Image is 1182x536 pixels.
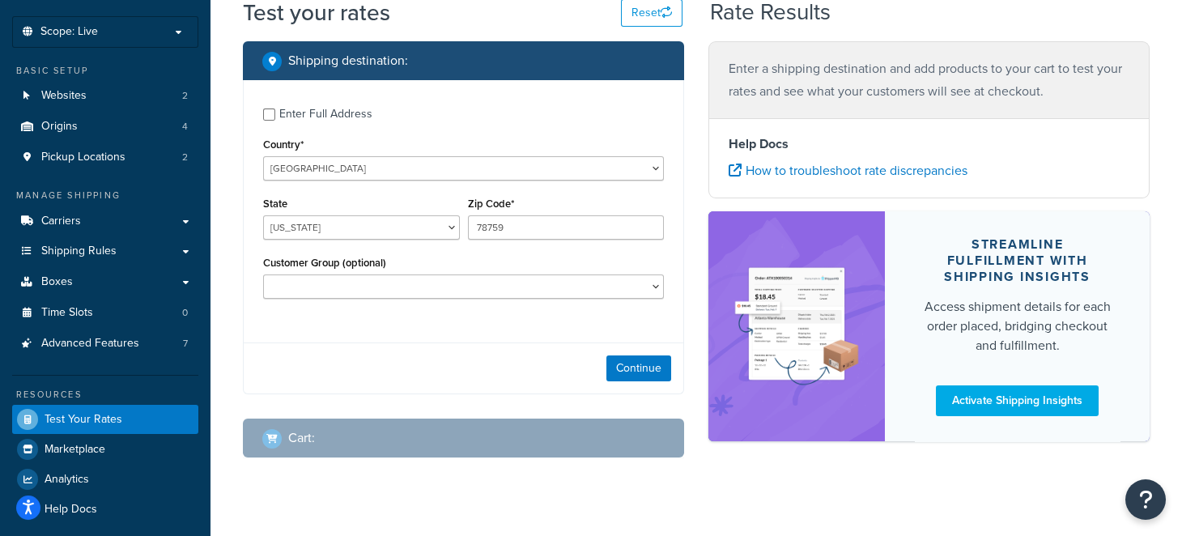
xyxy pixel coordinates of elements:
[729,161,967,180] a: How to troubleshoot rate discrepancies
[12,298,198,328] li: Time Slots
[12,405,198,434] a: Test Your Rates
[41,275,73,289] span: Boxes
[41,215,81,228] span: Carriers
[41,306,93,320] span: Time Slots
[733,236,861,416] img: feature-image-si-e24932ea9b9fcd0ff835db86be1ff8d589347e8876e1638d903ea230a36726be.png
[1125,479,1166,520] button: Open Resource Center
[182,89,188,103] span: 2
[263,257,386,269] label: Customer Group (optional)
[924,236,1111,285] div: Streamline Fulfillment with Shipping Insights
[12,388,198,402] div: Resources
[263,138,304,151] label: Country*
[12,189,198,202] div: Manage Shipping
[288,431,315,445] h2: Cart :
[263,198,287,210] label: State
[45,443,105,457] span: Marketplace
[182,120,188,134] span: 4
[288,53,408,68] h2: Shipping destination :
[12,329,198,359] li: Advanced Features
[41,151,125,164] span: Pickup Locations
[12,236,198,266] a: Shipping Rules
[41,120,78,134] span: Origins
[12,267,198,297] a: Boxes
[41,89,87,103] span: Websites
[279,103,372,125] div: Enter Full Address
[12,143,198,172] a: Pickup Locations2
[729,57,1129,103] p: Enter a shipping destination and add products to your cart to test your rates and see what your c...
[12,435,198,464] a: Marketplace
[12,298,198,328] a: Time Slots0
[45,503,97,517] span: Help Docs
[606,355,671,381] button: Continue
[182,151,188,164] span: 2
[40,25,98,39] span: Scope: Live
[936,385,1099,416] a: Activate Shipping Insights
[12,64,198,78] div: Basic Setup
[729,134,1129,154] h4: Help Docs
[12,465,198,494] a: Analytics
[45,473,89,487] span: Analytics
[924,297,1111,355] div: Access shipment details for each order placed, bridging checkout and fulfillment.
[12,329,198,359] a: Advanced Features7
[12,143,198,172] li: Pickup Locations
[41,245,117,258] span: Shipping Rules
[468,198,514,210] label: Zip Code*
[45,413,122,427] span: Test Your Rates
[12,495,198,524] a: Help Docs
[12,112,198,142] a: Origins4
[182,306,188,320] span: 0
[12,81,198,111] a: Websites2
[183,337,188,351] span: 7
[263,108,275,121] input: Enter Full Address
[41,337,139,351] span: Advanced Features
[12,81,198,111] li: Websites
[12,112,198,142] li: Origins
[12,206,198,236] a: Carriers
